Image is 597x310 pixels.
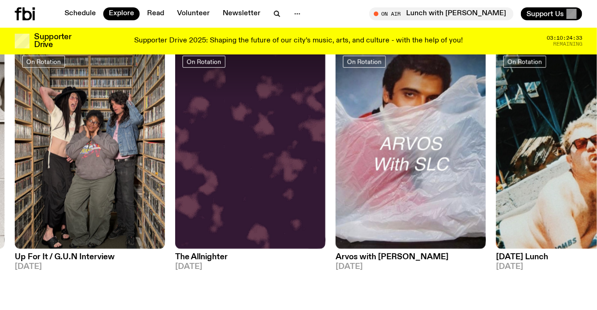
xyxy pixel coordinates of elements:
[526,10,564,18] span: Support Us
[103,7,140,20] a: Explore
[347,59,382,66] span: On Rotation
[369,7,514,20] button: On AirLunch with [PERSON_NAME]
[336,249,486,271] a: Arvos with [PERSON_NAME][DATE]
[15,263,165,271] span: [DATE]
[59,7,101,20] a: Schedule
[175,249,325,271] a: The Allnighter[DATE]
[22,56,65,68] a: On Rotation
[134,37,463,45] p: Supporter Drive 2025: Shaping the future of our city’s music, arts, and culture - with the help o...
[553,42,582,47] span: Remaining
[142,7,170,20] a: Read
[175,263,325,271] span: [DATE]
[171,7,215,20] a: Volunteer
[217,7,266,20] a: Newsletter
[175,254,325,262] h3: The Allnighter
[508,59,542,66] span: On Rotation
[343,56,386,68] a: On Rotation
[503,56,546,68] a: On Rotation
[187,59,221,66] span: On Rotation
[15,249,165,271] a: Up For It / G.U.N Interview[DATE]
[34,33,71,49] h3: Supporter Drive
[15,254,165,262] h3: Up For It / G.U.N Interview
[521,7,582,20] button: Support Us
[336,254,486,262] h3: Arvos with [PERSON_NAME]
[547,36,582,41] span: 03:10:24:33
[183,56,225,68] a: On Rotation
[26,59,61,66] span: On Rotation
[336,263,486,271] span: [DATE]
